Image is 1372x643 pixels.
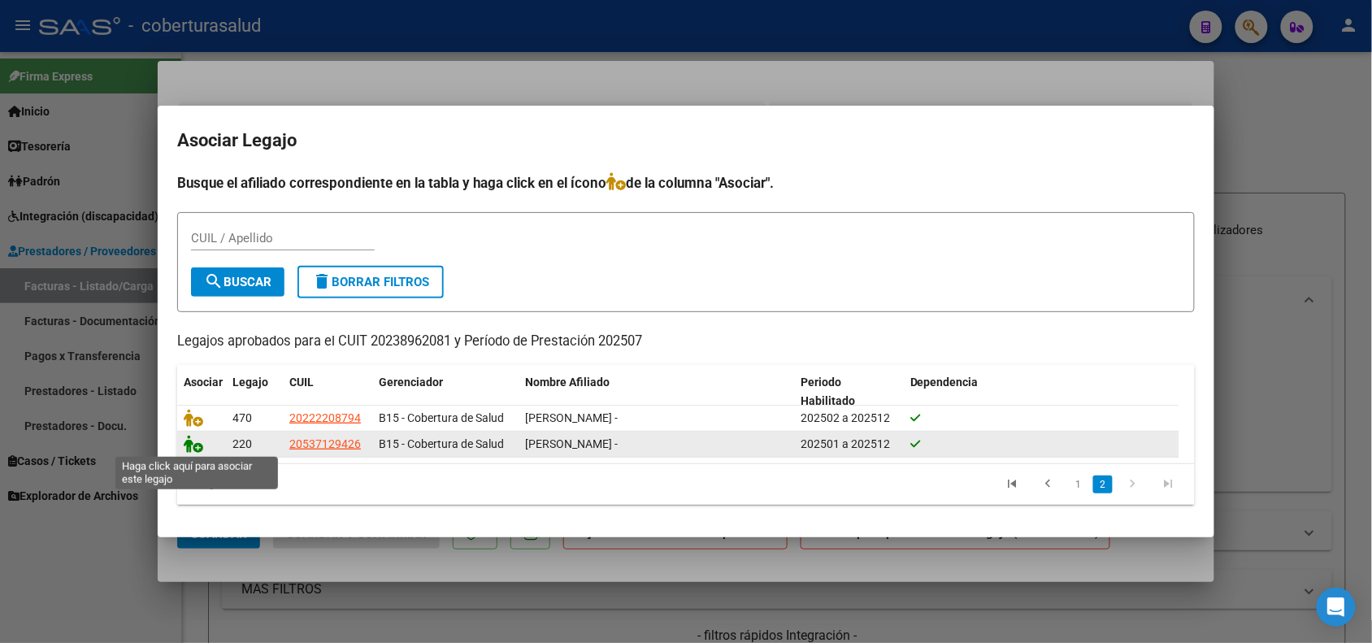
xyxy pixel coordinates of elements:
[1069,476,1088,493] a: 1
[226,365,283,419] datatable-header-cell: Legajo
[232,376,268,389] span: Legajo
[232,411,252,424] span: 470
[1093,476,1113,493] a: 2
[372,365,519,419] datatable-header-cell: Gerenciador
[379,376,443,389] span: Gerenciador
[910,376,979,389] span: Dependencia
[177,125,1195,156] h2: Asociar Legajo
[379,437,504,450] span: B15 - Cobertura de Salud
[289,376,314,389] span: CUIL
[191,267,284,297] button: Buscar
[1118,476,1148,493] a: go to next page
[379,411,504,424] span: B15 - Cobertura de Salud
[904,365,1179,419] datatable-header-cell: Dependencia
[312,272,332,291] mat-icon: delete
[1091,471,1115,498] li: page 2
[232,437,252,450] span: 220
[204,272,224,291] mat-icon: search
[1317,588,1356,627] div: Open Intercom Messenger
[801,435,897,454] div: 202501 a 202512
[801,409,897,428] div: 202502 a 202512
[519,365,794,419] datatable-header-cell: Nombre Afiliado
[525,376,610,389] span: Nombre Afiliado
[177,172,1195,193] h4: Busque el afiliado correspondiente en la tabla y haga click en el ícono de la columna "Asociar".
[1153,476,1184,493] a: go to last page
[184,376,223,389] span: Asociar
[525,437,618,450] span: COSTILLA ALVARO VALENTINO -
[1066,471,1091,498] li: page 1
[177,332,1195,352] p: Legajos aprobados para el CUIT 20238962081 y Período de Prestación 202507
[289,411,361,424] span: 20222208794
[801,376,855,407] span: Periodo Habilitado
[297,266,444,298] button: Borrar Filtros
[283,365,372,419] datatable-header-cell: CUIL
[177,464,378,505] div: 7 registros
[177,365,226,419] datatable-header-cell: Asociar
[204,275,271,289] span: Buscar
[1033,476,1064,493] a: go to previous page
[525,411,618,424] span: VILLARREAL VICENTE EDMUNDO -
[997,476,1028,493] a: go to first page
[794,365,904,419] datatable-header-cell: Periodo Habilitado
[289,437,361,450] span: 20537129426
[312,275,429,289] span: Borrar Filtros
